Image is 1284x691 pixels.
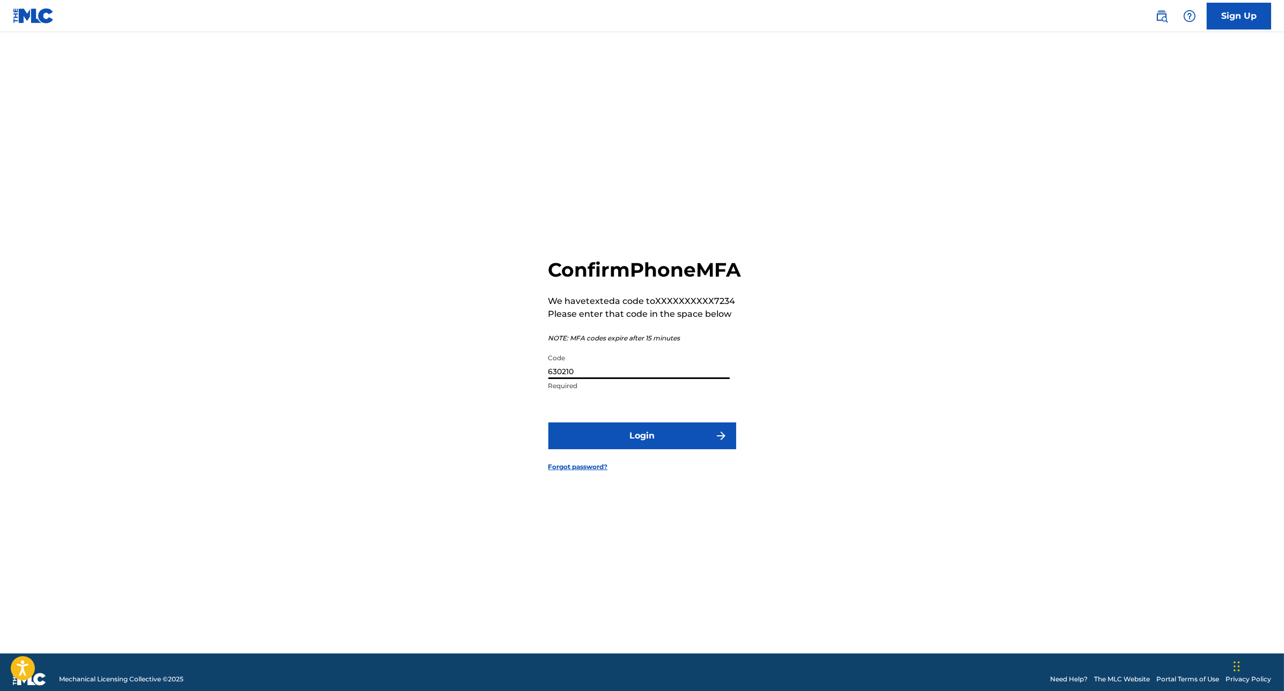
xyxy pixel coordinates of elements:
img: f7272a7cc735f4ea7f67.svg [715,429,728,442]
a: Forgot password? [548,462,608,472]
a: Portal Terms of Use [1156,674,1219,684]
div: Ziehen [1234,650,1240,682]
iframe: Chat Widget [1230,640,1284,691]
a: Privacy Policy [1226,674,1271,684]
div: Chat-Widget [1230,640,1284,691]
p: We have texted a code to XXXXXXXXXX7234 [548,295,742,308]
div: Help [1179,5,1200,27]
p: Required [548,381,730,391]
p: Please enter that code in the space below [548,308,742,321]
img: search [1155,10,1168,23]
img: help [1183,10,1196,23]
img: MLC Logo [13,8,54,24]
h2: Confirm Phone MFA [548,258,742,282]
a: The MLC Website [1094,674,1150,684]
a: Need Help? [1050,674,1088,684]
span: Mechanical Licensing Collective © 2025 [59,674,184,684]
a: Sign Up [1207,3,1271,29]
a: Public Search [1151,5,1172,27]
p: NOTE: MFA codes expire after 15 minutes [548,333,742,343]
img: logo [13,673,46,686]
button: Login [548,422,736,449]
